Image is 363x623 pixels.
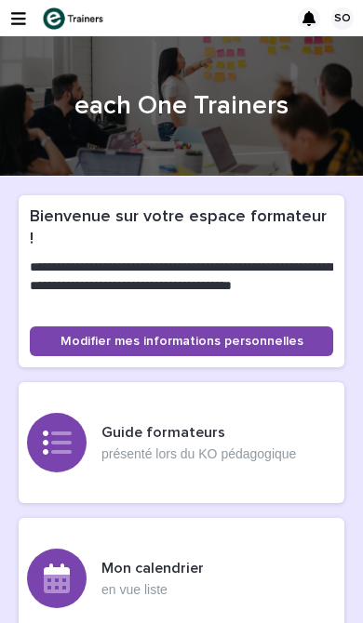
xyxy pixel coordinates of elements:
[30,206,333,251] h2: Bienvenue sur votre espace formateur !
[331,7,354,30] div: SO
[101,559,204,578] h3: Mon calendrier
[101,446,296,462] p: présenté lors du KO pédagogique
[19,89,344,124] h1: each One Trainers
[19,382,344,503] a: Guide formateursprésenté lors du KO pédagogique
[101,582,204,598] p: en vue liste
[60,335,303,348] span: Modifier mes informations personnelles
[30,326,333,356] a: Modifier mes informations personnelles
[41,7,108,31] img: K0CqGN7SDeD6s4JG8KQk
[101,423,296,443] h3: Guide formateurs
